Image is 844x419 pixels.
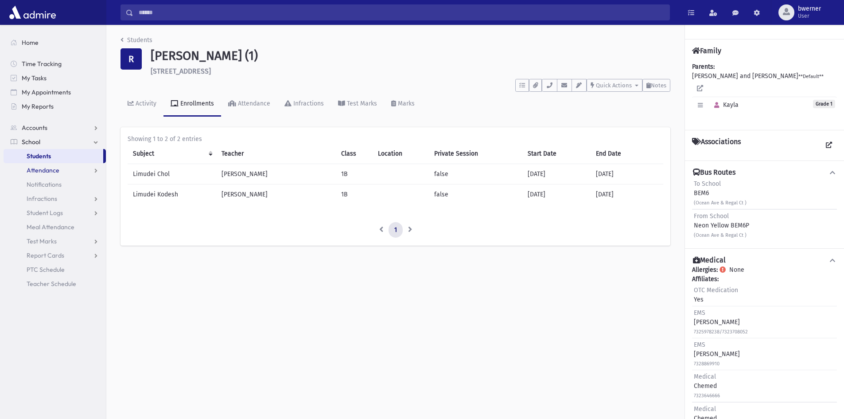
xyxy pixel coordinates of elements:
[128,134,663,144] div: Showing 1 to 2 of 2 entries
[22,60,62,68] span: Time Tracking
[694,341,705,349] span: EMS
[121,35,152,48] nav: breadcrumb
[429,144,522,164] th: Private Session
[22,39,39,47] span: Home
[591,164,663,184] td: [DATE]
[694,405,716,413] span: Medical
[692,47,721,55] h4: Family
[596,82,632,89] span: Quick Actions
[27,152,51,160] span: Students
[522,164,591,184] td: [DATE]
[4,192,106,206] a: Infractions
[27,166,59,174] span: Attendance
[798,12,821,20] span: User
[4,57,106,71] a: Time Tracking
[163,92,221,117] a: Enrollments
[4,220,106,234] a: Meal Attendance
[216,164,336,184] td: [PERSON_NAME]
[694,286,738,304] div: Yes
[331,92,384,117] a: Test Marks
[522,184,591,204] td: [DATE]
[336,184,373,204] td: 1B
[336,144,373,164] th: Class
[694,232,747,238] small: (Ocean Ave & Regal Ct )
[384,92,422,117] a: Marks
[27,251,64,259] span: Report Cards
[389,222,403,238] a: 1
[373,144,429,164] th: Location
[692,63,715,70] b: Parents:
[216,184,336,204] td: [PERSON_NAME]
[4,71,106,85] a: My Tasks
[694,373,716,380] span: Medical
[651,82,666,89] span: Notes
[27,280,76,288] span: Teacher Schedule
[4,121,106,135] a: Accounts
[694,211,749,239] div: Neon Yellow BEM6P
[692,62,837,123] div: [PERSON_NAME] and [PERSON_NAME]
[693,168,735,177] h4: Bus Routes
[22,102,54,110] span: My Reports
[216,144,336,164] th: Teacher
[694,308,748,336] div: [PERSON_NAME]
[821,137,837,153] a: View all Associations
[642,79,670,92] button: Notes
[694,212,729,220] span: From School
[27,266,65,274] span: PTC Schedule
[710,101,739,109] span: Kayla
[4,262,106,277] a: PTC Schedule
[4,206,106,220] a: Student Logs
[128,144,216,164] th: Subject
[133,4,669,20] input: Search
[27,209,63,217] span: Student Logs
[4,35,106,50] a: Home
[27,195,57,203] span: Infractions
[813,100,835,108] span: Grade 1
[591,144,663,164] th: End Date
[128,184,216,204] td: Limudei Kodesh
[4,149,103,163] a: Students
[27,180,62,188] span: Notifications
[587,79,642,92] button: Quick Actions
[121,48,142,70] div: R
[693,256,726,265] h4: Medical
[121,92,163,117] a: Activity
[277,92,331,117] a: Infractions
[236,100,270,107] div: Attendance
[179,100,214,107] div: Enrollments
[429,184,522,204] td: false
[694,200,747,206] small: (Ocean Ave & Regal Ct )
[4,277,106,291] a: Teacher Schedule
[692,256,837,265] button: Medical
[522,144,591,164] th: Start Date
[4,85,106,99] a: My Appointments
[27,237,57,245] span: Test Marks
[694,372,720,400] div: Chemed
[345,100,377,107] div: Test Marks
[4,177,106,192] a: Notifications
[429,164,522,184] td: false
[4,234,106,248] a: Test Marks
[292,100,324,107] div: Infractions
[4,248,106,262] a: Report Cards
[22,138,40,146] span: School
[694,180,721,188] span: To School
[694,179,747,207] div: BEM6
[27,223,74,231] span: Meal Attendance
[221,92,277,117] a: Attendance
[22,88,71,96] span: My Appointments
[694,393,720,399] small: 7323646666
[694,361,720,367] small: 7328869910
[22,124,47,132] span: Accounts
[692,266,718,274] b: Allergies:
[798,5,821,12] span: bwerner
[591,184,663,204] td: [DATE]
[22,74,47,82] span: My Tasks
[694,309,705,317] span: EMS
[694,340,740,368] div: [PERSON_NAME]
[4,163,106,177] a: Attendance
[151,67,670,75] h6: [STREET_ADDRESS]
[692,168,837,177] button: Bus Routes
[134,100,156,107] div: Activity
[128,164,216,184] td: Limudei Chol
